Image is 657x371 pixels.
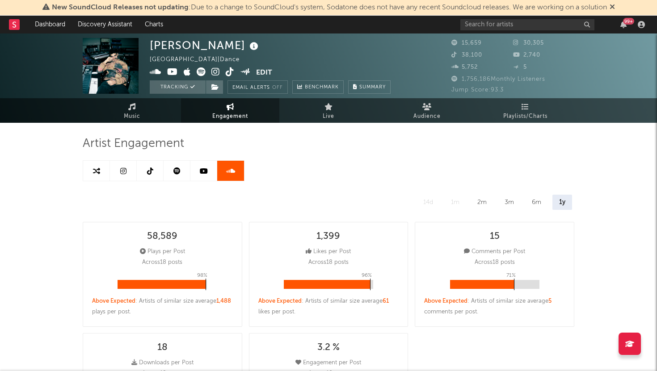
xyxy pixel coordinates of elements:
span: Dismiss [610,4,615,11]
div: 15 [490,231,500,242]
a: Live [279,98,378,123]
button: Tracking [150,80,206,94]
span: Summary [359,85,386,90]
p: Across 18 posts [475,257,515,268]
div: : Artists of similar size average comments per post . [424,296,565,317]
span: 38,100 [451,52,482,58]
div: [PERSON_NAME] [150,38,261,53]
span: Music [124,111,140,122]
span: 1,488 [216,298,231,304]
div: 1m [444,195,466,210]
div: Likes per Post [306,246,351,257]
div: Plays per Post [140,246,185,257]
button: 99+ [620,21,627,28]
span: Above Expected [258,298,302,304]
p: 71 % [506,270,516,281]
input: Search for artists [460,19,594,30]
a: Charts [139,16,169,33]
span: 2,740 [513,52,540,58]
span: Above Expected [424,298,467,304]
div: 3.2 % [317,342,340,353]
a: Audience [378,98,476,123]
div: Downloads per Post [131,358,194,368]
a: Benchmark [292,80,344,94]
div: 58,589 [147,231,177,242]
div: Engagement per Post [295,358,361,368]
span: Live [323,111,334,122]
a: Music [83,98,181,123]
span: 1,756,186 Monthly Listeners [451,76,545,82]
p: Across 18 posts [308,257,349,268]
div: 14d [417,195,440,210]
button: Email AlertsOff [227,80,288,94]
span: 15,659 [451,40,482,46]
p: 96 % [362,270,372,281]
span: New SoundCloud Releases not updating [52,4,189,11]
span: Benchmark [305,82,339,93]
a: Engagement [181,98,279,123]
span: Artist Engagement [83,138,184,149]
div: 99 + [623,18,634,25]
span: Jump Score: 93.3 [451,87,504,93]
div: 18 [157,342,168,353]
div: 3m [498,195,521,210]
span: Audience [413,111,441,122]
a: Discovery Assistant [72,16,139,33]
p: Across 18 posts [142,257,182,268]
span: 30,305 [513,40,544,46]
p: 98 % [197,270,207,281]
em: Off [272,85,283,90]
div: : Artists of similar size average likes per post . [258,296,399,317]
button: Edit [256,67,272,79]
a: Dashboard [29,16,72,33]
span: 5 [513,64,527,70]
div: : Artists of similar size average plays per post . [92,296,233,317]
span: Engagement [212,111,248,122]
span: 5 [548,298,552,304]
div: [GEOGRAPHIC_DATA] | Dance [150,54,250,65]
span: Above Expected [92,298,135,304]
span: : Due to a change to SoundCloud's system, Sodatone does not have any recent Soundcloud releases. ... [52,4,607,11]
div: 1y [552,195,572,210]
div: 2m [471,195,493,210]
button: Summary [348,80,391,94]
div: 1,399 [316,231,340,242]
div: Comments per Post [464,246,525,257]
span: 5,752 [451,64,478,70]
span: 61 [383,298,389,304]
div: 6m [525,195,548,210]
span: Playlists/Charts [503,111,547,122]
a: Playlists/Charts [476,98,574,123]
